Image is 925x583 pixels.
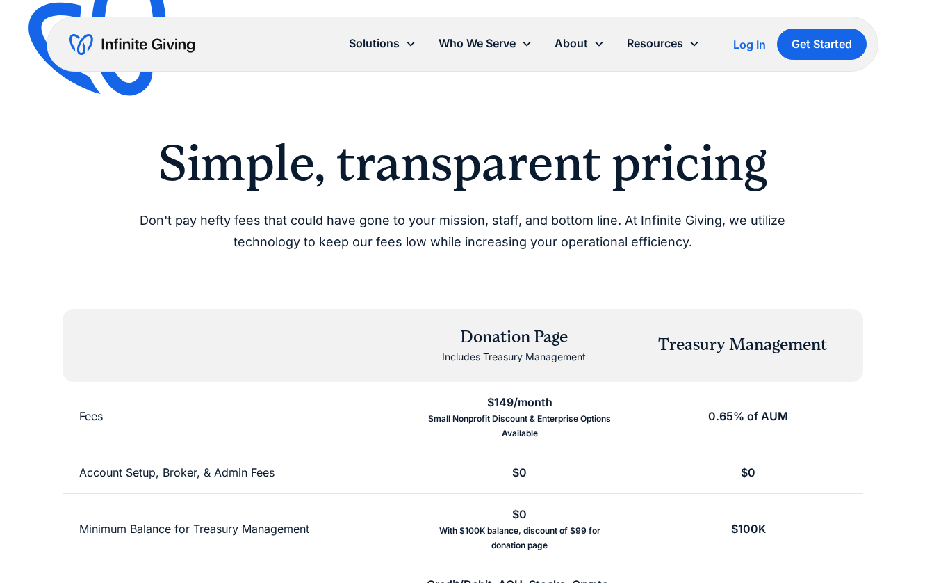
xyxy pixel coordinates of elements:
[658,333,827,357] div: Treasury Management
[731,520,766,538] div: $100K
[439,34,516,53] div: Who We Serve
[777,29,867,60] a: Get Started
[422,524,617,552] div: With $100K balance, discount of $99 for donation page
[107,210,819,253] p: Don't pay hefty fees that could have gone to your mission, staff, and bottom line. At Infinite Gi...
[733,36,766,53] a: Log In
[338,29,427,58] div: Solutions
[349,34,400,53] div: Solutions
[627,34,683,53] div: Resources
[107,134,819,193] h2: Simple, transparent pricing
[741,463,755,482] div: $0
[487,393,552,412] div: $149/month
[442,326,586,349] div: Donation Page
[512,505,527,524] div: $0
[79,520,309,538] div: Minimum Balance for Treasury Management
[69,33,195,56] a: home
[442,349,586,365] div: Includes Treasury Management
[79,407,103,426] div: Fees
[543,29,616,58] div: About
[616,29,711,58] div: Resources
[422,412,617,440] div: Small Nonprofit Discount & Enterprise Options Available
[555,34,588,53] div: About
[708,407,788,426] div: 0.65% of AUM
[733,39,766,50] div: Log In
[427,29,543,58] div: Who We Serve
[512,463,527,482] div: $0
[79,463,275,482] div: Account Setup, Broker, & Admin Fees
